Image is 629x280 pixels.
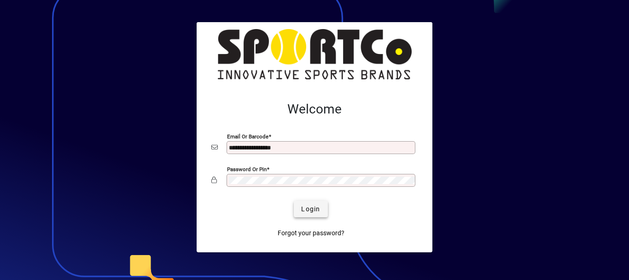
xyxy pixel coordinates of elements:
span: Login [301,204,320,214]
mat-label: Email or Barcode [227,133,268,140]
span: Forgot your password? [278,228,344,238]
h2: Welcome [211,101,418,117]
mat-label: Password or Pin [227,166,267,173]
button: Login [294,201,327,217]
a: Forgot your password? [274,225,348,241]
